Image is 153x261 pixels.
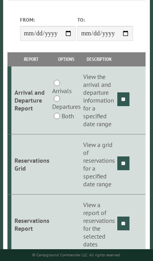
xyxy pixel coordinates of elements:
[20,16,76,24] label: From:
[82,66,116,134] td: View the arrival and departure information for a specified date range
[82,134,116,195] td: View a grid of reservations for a specified date range
[52,86,72,96] label: Arrivals
[82,195,116,255] td: View a report of reservations for the selected dates
[11,134,51,195] td: Reservations Grid
[52,102,81,111] label: Departures
[82,52,116,66] th: Description
[11,66,51,134] td: Arrival and Departure Report
[62,111,74,121] label: Both
[11,52,51,66] th: Report
[11,195,51,255] td: Reservations Report
[51,52,82,66] th: Options
[77,16,133,24] label: To:
[32,252,121,257] small: © Campground Commander LLC. All rights reserved.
